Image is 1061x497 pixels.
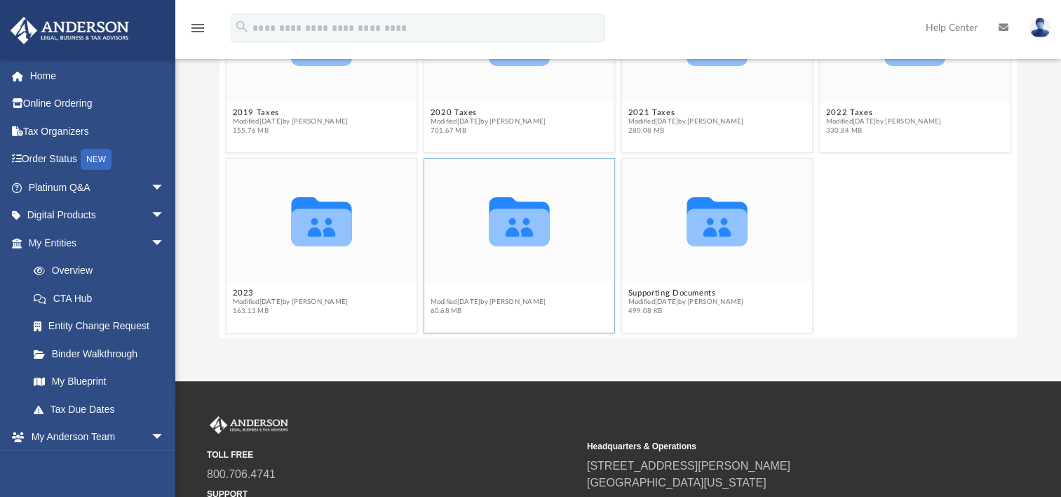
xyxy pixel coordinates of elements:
[20,257,186,285] a: Overview
[628,307,744,316] span: 499.08 KB
[10,229,186,257] a: My Entitiesarrow_drop_down
[628,289,744,298] button: Supporting Documents
[10,423,179,451] a: My Anderson Teamarrow_drop_down
[10,90,186,118] a: Online Ordering
[20,312,186,340] a: Entity Change Request
[20,284,186,312] a: CTA Hub
[233,289,349,298] button: 2023
[10,201,186,230] a: Digital Productsarrow_drop_down
[233,298,349,307] span: Modified [DATE] by [PERSON_NAME]
[628,298,744,307] span: Modified [DATE] by [PERSON_NAME]
[189,20,206,37] i: menu
[826,117,942,126] span: Modified [DATE] by [PERSON_NAME]
[207,449,577,461] small: TOLL FREE
[151,423,179,452] span: arrow_drop_down
[151,173,179,202] span: arrow_drop_down
[233,307,349,316] span: 163.13 MB
[628,117,744,126] span: Modified [DATE] by [PERSON_NAME]
[431,307,546,316] span: 60.68 MB
[431,298,546,307] span: Modified [DATE] by [PERSON_NAME]
[6,17,133,44] img: Anderson Advisors Platinum Portal
[587,460,790,472] a: [STREET_ADDRESS][PERSON_NAME]
[10,173,186,201] a: Platinum Q&Aarrow_drop_down
[826,108,942,117] button: 2022 Taxes
[20,340,186,368] a: Binder Walkthrough
[431,108,546,117] button: 2020 Taxes
[10,117,186,145] a: Tax Organizers
[10,62,186,90] a: Home
[628,126,744,135] span: 280.08 MB
[20,395,186,423] a: Tax Due Dates
[233,117,349,126] span: Modified [DATE] by [PERSON_NAME]
[207,416,291,435] img: Anderson Advisors Platinum Portal
[207,468,276,480] a: 800.706.4741
[587,477,766,489] a: [GEOGRAPHIC_DATA][US_STATE]
[189,27,206,37] a: menu
[826,126,942,135] span: 330.84 MB
[587,440,957,453] small: Headquarters & Operations
[431,289,546,298] button: 2024
[151,201,179,230] span: arrow_drop_down
[10,145,186,174] a: Order StatusNEW
[431,126,546,135] span: 701.67 MB
[234,19,250,34] i: search
[151,229,179,258] span: arrow_drop_down
[431,117,546,126] span: Modified [DATE] by [PERSON_NAME]
[219,20,1017,338] div: grid
[1029,18,1050,38] img: User Pic
[233,108,349,117] button: 2019 Taxes
[233,126,349,135] span: 155.76 MB
[81,149,111,170] div: NEW
[20,368,179,396] a: My Blueprint
[628,108,744,117] button: 2021 Taxes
